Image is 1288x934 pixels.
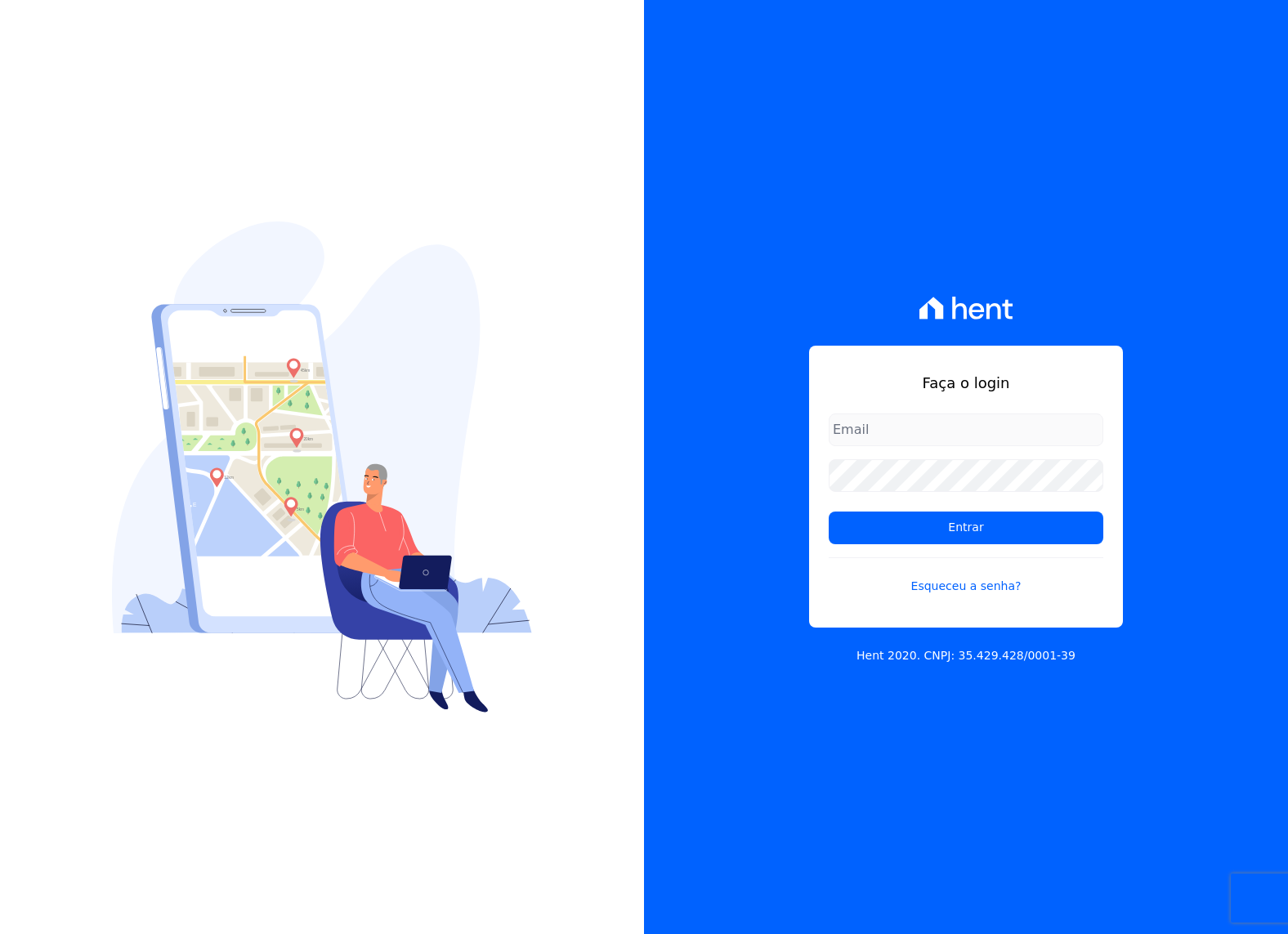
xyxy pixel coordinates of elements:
h1: Faça o login [829,372,1103,394]
a: Esqueceu a senha? [829,557,1103,595]
p: Hent 2020. CNPJ: 35.429.428/0001-39 [856,647,1076,664]
input: Entrar [829,512,1103,544]
input: Email [829,413,1103,446]
img: Login [112,221,532,713]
